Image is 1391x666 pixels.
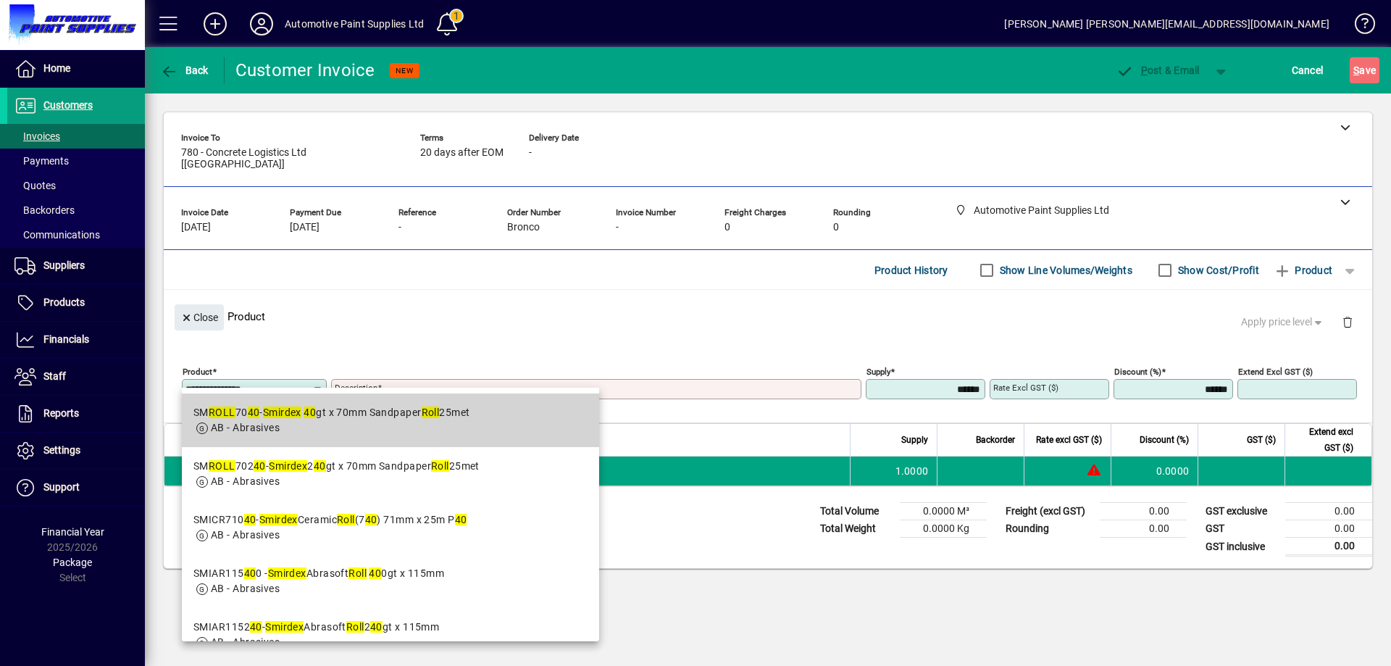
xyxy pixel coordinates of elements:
[1288,57,1327,83] button: Cancel
[1292,59,1324,82] span: Cancel
[1241,315,1325,330] span: Apply price level
[259,514,298,525] em: Smirdex
[7,51,145,87] a: Home
[14,229,100,241] span: Communications
[211,529,280,541] span: AB - Abrasives
[43,407,79,419] span: Reports
[398,222,401,233] span: -
[164,290,1372,343] div: Product
[193,459,480,474] div: SM 702 - 2 gt x 70mm Sandpaper 25met
[813,503,900,520] td: Total Volume
[1175,263,1259,278] label: Show Cost/Profit
[976,432,1015,448] span: Backorder
[53,557,92,568] span: Package
[183,367,212,377] mat-label: Product
[14,204,75,216] span: Backorders
[263,407,301,418] em: Smirdex
[182,554,599,608] mat-option: SMIAR115400 - Smirdex Abrasoft Roll 400gt x 115mm
[209,407,235,418] em: ROLL
[211,475,280,487] span: AB - Abrasives
[7,248,145,284] a: Suppliers
[396,66,414,75] span: NEW
[1285,503,1372,520] td: 0.00
[900,520,987,538] td: 0.0000 Kg
[529,147,532,159] span: -
[997,263,1132,278] label: Show Line Volumes/Weights
[1344,3,1373,50] a: Knowledge Base
[14,155,69,167] span: Payments
[265,621,304,633] em: Smirdex
[192,11,238,37] button: Add
[43,259,85,271] span: Suppliers
[14,130,60,142] span: Invoices
[998,520,1100,538] td: Rounding
[833,222,839,233] span: 0
[193,512,467,528] div: SMICR710 - Ceramic (7 ) 71mm x 25m P
[181,222,211,233] span: [DATE]
[1198,520,1285,538] td: GST
[43,99,93,111] span: Customers
[43,296,85,308] span: Products
[507,222,540,233] span: Bronco
[175,304,224,330] button: Close
[369,567,381,579] em: 40
[346,621,364,633] em: Roll
[431,460,449,472] em: Roll
[43,370,66,382] span: Staff
[193,566,444,581] div: SMIAR115 0 - Abrasoft 0gt x 115mm
[866,367,890,377] mat-label: Supply
[244,567,256,579] em: 40
[290,222,319,233] span: [DATE]
[193,405,469,420] div: SM 70 - gt x 70mm Sandpaper 25met
[209,460,235,472] em: ROLL
[211,583,280,594] span: AB - Abrasives
[1294,424,1353,456] span: Extend excl GST ($)
[1036,432,1102,448] span: Rate excl GST ($)
[1141,64,1148,76] span: P
[7,470,145,506] a: Support
[304,407,316,418] em: 40
[285,12,424,36] div: Automotive Paint Supplies Ltd
[1114,367,1161,377] mat-label: Discount (%)
[422,407,440,418] em: Roll
[1140,432,1189,448] span: Discount (%)
[1330,315,1365,328] app-page-header-button: Delete
[1108,57,1207,83] button: Post & Email
[182,447,599,501] mat-option: SMROLL70240 - Smirdex 240gt x 70mm Sandpaper Roll 25met
[1353,64,1359,76] span: S
[1238,367,1313,377] mat-label: Extend excl GST ($)
[335,383,377,393] mat-label: Description
[1111,457,1198,486] td: 0.0000
[337,514,355,525] em: Roll
[182,394,599,447] mat-option: SMROLL7040 - Smirdex 40gt x 70mm Sandpaper Roll 25met
[1330,304,1365,339] button: Delete
[248,407,260,418] em: 40
[43,481,80,493] span: Support
[1116,64,1200,76] span: ost & Email
[145,57,225,83] app-page-header-button: Back
[365,514,377,525] em: 40
[901,432,928,448] span: Supply
[244,514,256,525] em: 40
[235,59,375,82] div: Customer Invoice
[250,621,262,633] em: 40
[869,257,954,283] button: Product History
[1198,538,1285,556] td: GST inclusive
[1235,309,1331,336] button: Apply price level
[1004,12,1329,36] div: [PERSON_NAME] [PERSON_NAME][EMAIL_ADDRESS][DOMAIN_NAME]
[156,57,212,83] button: Back
[181,147,398,170] span: 780 - Concrete Logistics Ltd [[GEOGRAPHIC_DATA]]
[7,359,145,395] a: Staff
[1285,520,1372,538] td: 0.00
[193,620,439,635] div: SMIAR1152 - Abrasoft 2 gt x 115mm
[7,173,145,198] a: Quotes
[238,11,285,37] button: Profile
[1285,538,1372,556] td: 0.00
[993,383,1058,393] mat-label: Rate excl GST ($)
[7,396,145,432] a: Reports
[254,460,266,472] em: 40
[7,149,145,173] a: Payments
[43,62,70,74] span: Home
[7,285,145,321] a: Products
[160,64,209,76] span: Back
